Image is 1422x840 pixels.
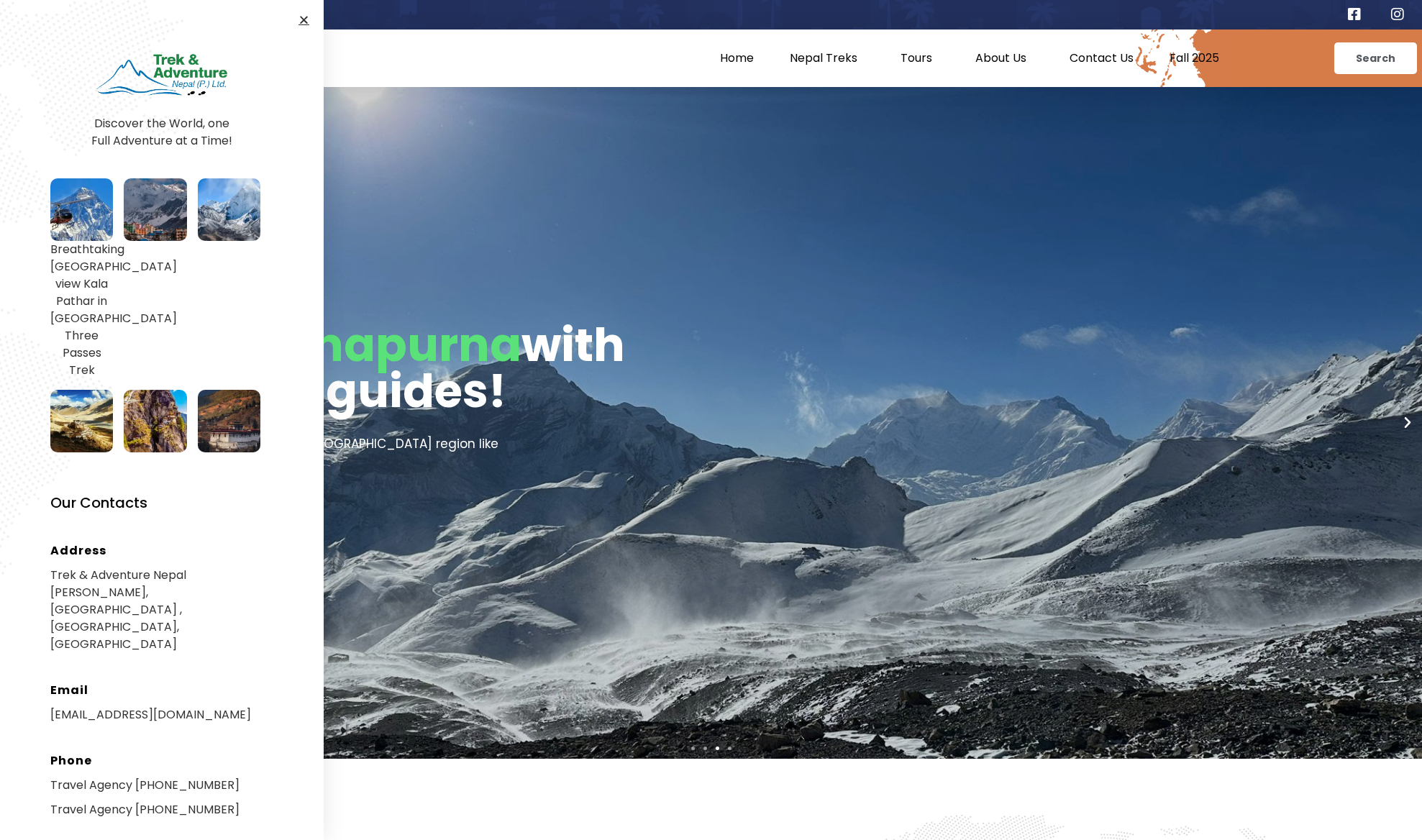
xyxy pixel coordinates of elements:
[691,747,695,750] span: Go to slide 1
[72,322,519,414] div: Explore with our expert guides!
[957,51,1052,65] a: About Us
[198,390,260,452] img: Tibet
[772,51,883,65] a: Nepal Treks
[728,747,731,750] span: Go to slide 4
[1400,416,1415,430] div: Next slide
[50,542,273,560] h5: Address
[50,390,113,452] img: Tibet
[1052,51,1152,65] a: Contact Us
[50,178,113,379] dd: Breathtaking [GEOGRAPHIC_DATA] view Kala Pathar in [GEOGRAPHIC_DATA] Three Passes Trek
[883,51,957,65] a: Tours
[50,706,273,723] p: [EMAIL_ADDRESS][DOMAIN_NAME]
[50,777,273,794] p: Travel Agency [PHONE_NUMBER]
[1334,42,1417,74] a: Search
[298,14,309,25] a: Close
[50,801,273,818] p: Travel Agency [PHONE_NUMBER]
[86,115,237,150] p: Discover the World, one Full Adventure at a Time!
[247,313,521,377] span: Annapurna
[242,51,1237,65] nav: Menu
[124,178,186,241] img: Langtang
[50,752,273,770] h5: Phone
[94,50,230,101] img: Trek & Adventure Nepal
[50,682,273,699] h5: Email
[124,390,186,452] img: Bhutan
[1356,53,1395,63] span: Search
[703,747,707,750] span: Go to slide 2
[702,51,772,65] a: Home
[1152,51,1237,65] a: Fall 2025
[50,567,273,653] p: Trek & Adventure Nepal [PERSON_NAME], [GEOGRAPHIC_DATA] ,[GEOGRAPHIC_DATA], [GEOGRAPHIC_DATA]
[716,747,719,750] span: Go to slide 3
[50,492,273,513] h4: Our Contacts
[50,178,113,241] img: Breathtaking Mount Everest view Kala Pathar in Everest 3 Passes Trek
